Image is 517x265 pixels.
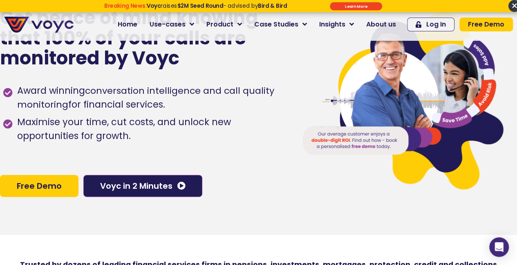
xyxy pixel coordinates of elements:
[17,84,274,111] h1: conversation intelligence and call quality monitoring
[118,20,137,29] span: Home
[468,21,504,28] span: Free Demo
[83,175,202,197] a: Voyc in 2 Minutes
[147,2,287,10] span: raises - advised by
[4,17,74,33] img: voyc-full-logo
[100,182,172,190] span: Voyc in 2 Minutes
[105,66,133,75] span: Job title
[366,20,396,29] span: About us
[407,18,454,31] a: Log In
[313,16,360,33] a: Insights
[330,2,382,10] div: Submit
[319,20,345,29] span: Insights
[489,237,509,257] div: Open Intercom Messenger
[143,16,200,33] a: Use-cases
[15,115,286,143] span: Maximise your time, cut costs, and unlock new opportunities for growth.
[200,16,248,33] a: Product
[15,84,286,112] span: Award winning for financial services.
[76,2,314,15] div: Breaking News: Voyc raises $2M Seed Round - advised by Bird & Bird
[459,18,513,31] a: Free Demo
[150,20,186,29] span: Use-cases
[17,182,62,190] span: Free Demo
[248,16,313,33] a: Case Studies
[360,16,402,33] a: About us
[112,16,143,33] a: Home
[147,2,161,10] strong: Voyc
[254,20,298,29] span: Case Studies
[258,2,287,10] strong: Bird & Bird
[206,20,233,29] span: Product
[105,33,125,42] span: Phone
[426,21,446,28] span: Log In
[177,2,223,10] strong: $2M Seed Round
[104,2,147,10] strong: Breaking News:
